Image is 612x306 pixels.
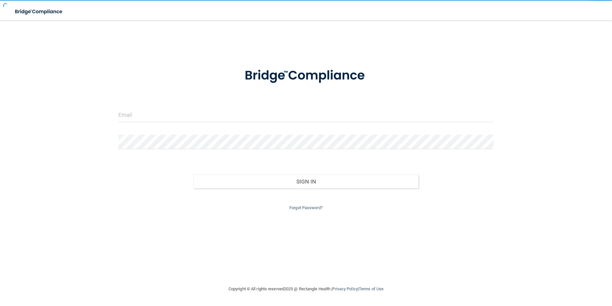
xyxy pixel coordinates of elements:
img: bridge_compliance_login_screen.278c3ca4.svg [231,59,381,92]
a: Forgot Password? [289,205,323,210]
img: bridge_compliance_login_screen.278c3ca4.svg [10,5,68,18]
a: Privacy Policy [332,286,358,291]
div: Copyright © All rights reserved 2025 @ Rectangle Health | | [189,279,423,299]
button: Sign In [193,174,419,189]
a: Terms of Use [359,286,383,291]
input: Email [118,108,494,122]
